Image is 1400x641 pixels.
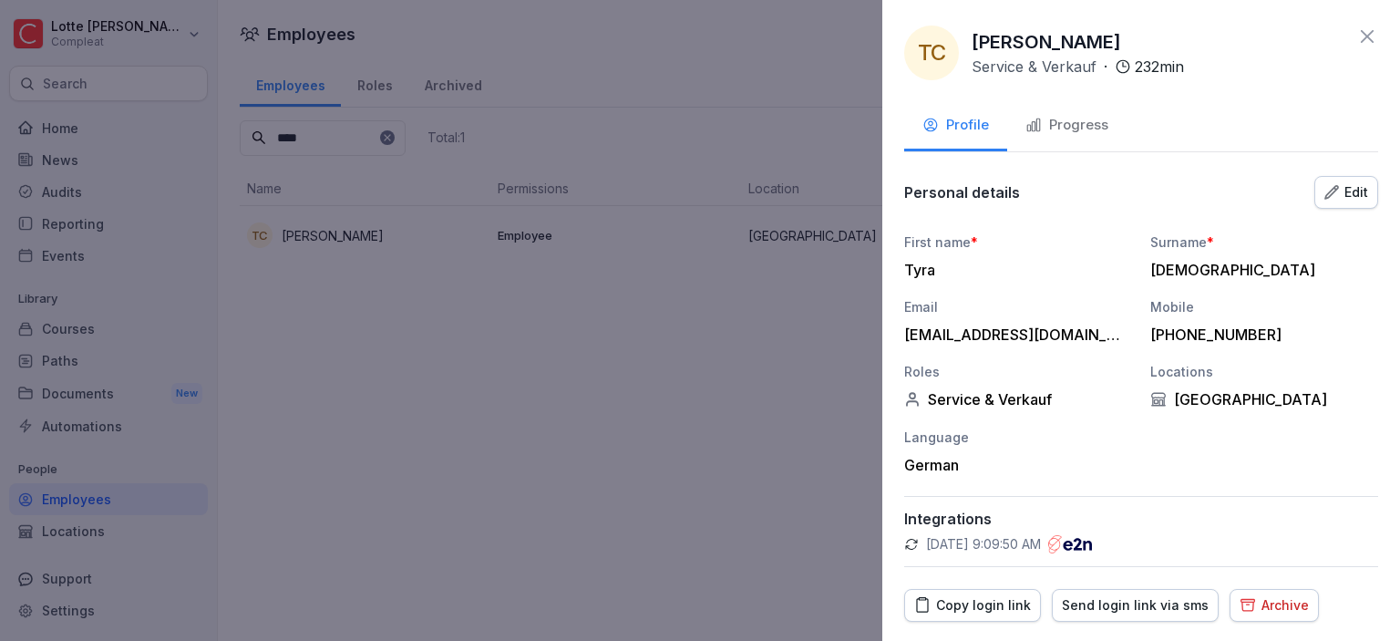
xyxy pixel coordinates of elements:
div: TC [904,26,959,80]
div: Service & Verkauf [904,390,1132,408]
div: German [904,456,1132,474]
button: Archive [1230,589,1319,622]
div: Email [904,297,1132,316]
div: Tyra [904,261,1123,279]
div: Locations [1150,362,1378,381]
div: [GEOGRAPHIC_DATA] [1150,390,1378,408]
div: [EMAIL_ADDRESS][DOMAIN_NAME] [904,326,1123,344]
p: Service & Verkauf [972,56,1096,78]
img: e2n.png [1048,535,1092,553]
div: Roles [904,362,1132,381]
div: Language [904,428,1132,447]
div: [PHONE_NUMBER] [1150,326,1369,344]
button: Profile [904,102,1007,151]
button: Copy login link [904,589,1041,622]
p: [PERSON_NAME] [972,28,1121,56]
button: Edit [1314,176,1378,209]
div: Send login link via sms [1062,595,1209,615]
p: Personal details [904,183,1020,202]
button: Progress [1007,102,1127,151]
p: [DATE] 9:09:50 AM [926,535,1041,553]
div: Mobile [1150,297,1378,316]
div: Edit [1324,182,1368,202]
button: Send login link via sms [1052,589,1219,622]
div: Progress [1025,115,1108,136]
p: 232 min [1135,56,1184,78]
div: Copy login link [914,595,1031,615]
div: Profile [922,115,989,136]
div: Surname [1150,233,1378,252]
div: · [972,56,1184,78]
div: Archive [1240,595,1309,615]
div: First name [904,233,1132,252]
div: [DEMOGRAPHIC_DATA] [1150,261,1369,279]
p: Integrations [904,510,1378,528]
